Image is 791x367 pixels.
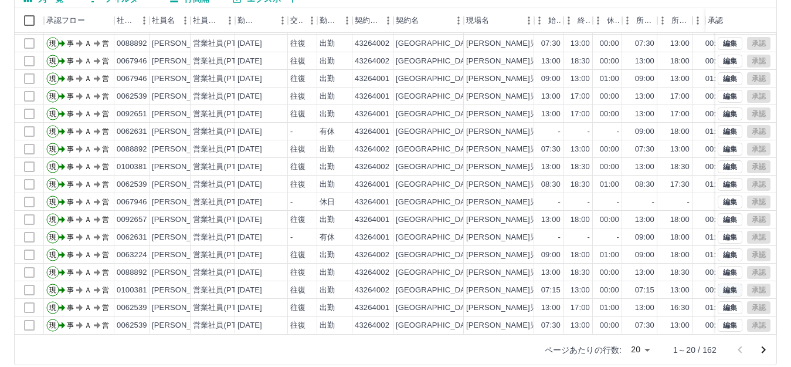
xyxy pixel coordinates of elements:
[102,180,109,188] text: 営
[135,12,153,29] button: メニュー
[541,91,561,102] div: 13:00
[102,110,109,118] text: 営
[303,12,321,29] button: メニュー
[718,72,742,85] button: 編集
[718,37,742,50] button: 編集
[534,8,563,33] div: 始業
[635,109,654,120] div: 13:00
[67,127,74,136] text: 事
[117,38,147,49] div: 0088892
[67,163,74,171] text: 事
[67,216,74,224] text: 事
[687,197,690,208] div: -
[193,56,254,67] div: 営業社員(PT契約)
[670,73,690,85] div: 13:00
[600,38,619,49] div: 00:00
[49,163,56,171] text: 現
[102,39,109,48] text: 営
[578,8,590,33] div: 終業
[191,8,235,33] div: 社員区分
[466,56,630,67] div: [PERSON_NAME]児童センター内 児童クラブ
[102,145,109,153] text: 営
[176,12,194,29] button: メニュー
[290,109,305,120] div: 往復
[320,144,335,155] div: 出勤
[49,216,56,224] text: 現
[541,214,561,225] div: 13:00
[571,179,590,190] div: 18:30
[84,145,91,153] text: Ａ
[466,197,576,208] div: [PERSON_NAME]児童センター
[67,198,74,206] text: 事
[571,144,590,155] div: 13:00
[49,39,56,48] text: 現
[396,8,419,33] div: 契約名
[705,91,725,102] div: 00:00
[237,179,262,190] div: [DATE]
[84,180,91,188] text: Ａ
[152,197,216,208] div: [PERSON_NAME]
[466,179,576,190] div: [PERSON_NAME]児童センター
[320,126,335,137] div: 有休
[600,56,619,67] div: 00:00
[396,179,477,190] div: [GEOGRAPHIC_DATA]
[718,55,742,68] button: 編集
[320,250,335,261] div: 出勤
[670,126,690,137] div: 18:00
[705,8,766,33] div: 承認
[541,144,561,155] div: 07:30
[290,38,305,49] div: 往復
[320,38,335,49] div: 出勤
[235,8,288,33] div: 勤務日
[355,8,379,33] div: 契約コード
[237,161,262,173] div: [DATE]
[396,126,477,137] div: [GEOGRAPHIC_DATA]
[705,56,725,67] div: 00:00
[617,232,619,243] div: -
[237,8,257,33] div: 勤務日
[237,56,262,67] div: [DATE]
[102,127,109,136] text: 営
[49,110,56,118] text: 現
[320,232,335,243] div: 有休
[571,214,590,225] div: 18:00
[117,73,147,85] div: 0067946
[396,38,477,49] div: [GEOGRAPHIC_DATA]
[290,91,305,102] div: 往復
[355,126,389,137] div: 43264001
[49,57,56,65] text: 現
[114,8,150,33] div: 社員番号
[193,232,254,243] div: 営業社員(PT契約)
[670,179,690,190] div: 17:30
[541,250,561,261] div: 09:00
[571,250,590,261] div: 18:00
[117,109,147,120] div: 0092651
[600,144,619,155] div: 00:00
[705,161,725,173] div: 00:00
[466,8,489,33] div: 現場名
[635,179,654,190] div: 08:30
[466,73,576,85] div: [PERSON_NAME]児童センター
[466,144,630,155] div: [PERSON_NAME]児童センター内 児童クラブ
[355,197,389,208] div: 43264001
[152,91,216,102] div: [PERSON_NAME]
[237,197,262,208] div: [DATE]
[193,109,254,120] div: 営業社員(PT契約)
[193,197,254,208] div: 営業社員(PT契約)
[752,338,775,362] button: 次のページへ
[237,250,262,261] div: [DATE]
[558,232,561,243] div: -
[355,179,389,190] div: 43264001
[320,73,335,85] div: 出勤
[705,38,725,49] div: 00:00
[670,214,690,225] div: 18:00
[705,73,725,85] div: 01:00
[102,198,109,206] text: 営
[288,8,317,33] div: 交通費
[67,92,74,100] text: 事
[150,8,191,33] div: 社員名
[558,197,561,208] div: -
[117,161,147,173] div: 0100381
[355,109,389,120] div: 43264001
[600,179,619,190] div: 01:00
